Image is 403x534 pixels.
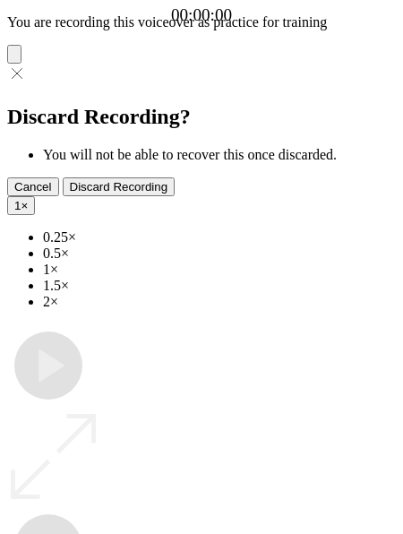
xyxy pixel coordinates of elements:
button: Cancel [7,177,59,196]
h2: Discard Recording? [7,105,396,129]
li: 1× [43,262,396,278]
li: You will not be able to recover this once discarded. [43,147,396,163]
a: 00:00:00 [171,5,232,25]
li: 0.5× [43,245,396,262]
li: 0.25× [43,229,396,245]
button: Discard Recording [63,177,176,196]
li: 2× [43,294,396,310]
button: 1× [7,196,35,215]
span: 1 [14,199,21,212]
li: 1.5× [43,278,396,294]
p: You are recording this voiceover as practice for training [7,14,396,30]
